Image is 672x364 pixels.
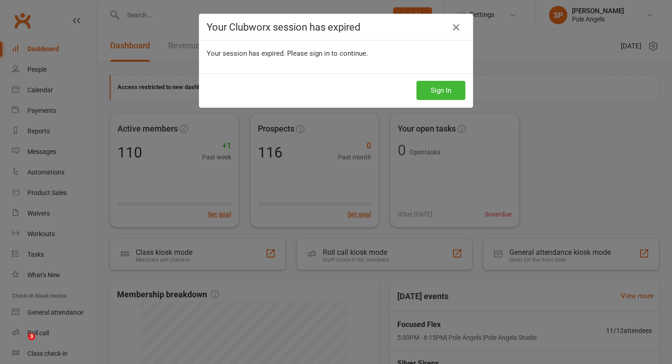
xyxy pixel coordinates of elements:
[207,49,368,58] span: Your session has expired. Please sign in to continue.
[9,333,31,355] iframe: Intercom live chat
[449,20,464,35] a: Close
[28,333,35,340] span: 3
[207,21,465,33] h4: Your Clubworx session has expired
[416,81,465,100] button: Sign In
